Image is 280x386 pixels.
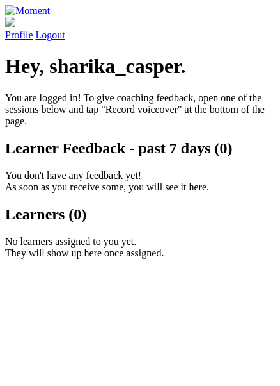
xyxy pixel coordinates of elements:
p: You don't have any feedback yet! As soon as you receive some, you will see it here. [5,170,275,193]
p: You are logged in! To give coaching feedback, open one of the sessions below and tap "Record voic... [5,92,275,127]
a: Logout [36,29,65,40]
img: default_avatar-b4e2223d03051bc43aaaccfb402a43260a3f17acc7fafc1603fdf008d6cba3c9.png [5,17,15,27]
img: Moment [5,5,50,17]
a: Profile [5,17,275,40]
h1: Hey, sharika_casper. [5,55,275,78]
h2: Learners (0) [5,206,275,223]
p: No learners assigned to you yet. They will show up here once assigned. [5,236,275,259]
h2: Learner Feedback - past 7 days (0) [5,140,275,157]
